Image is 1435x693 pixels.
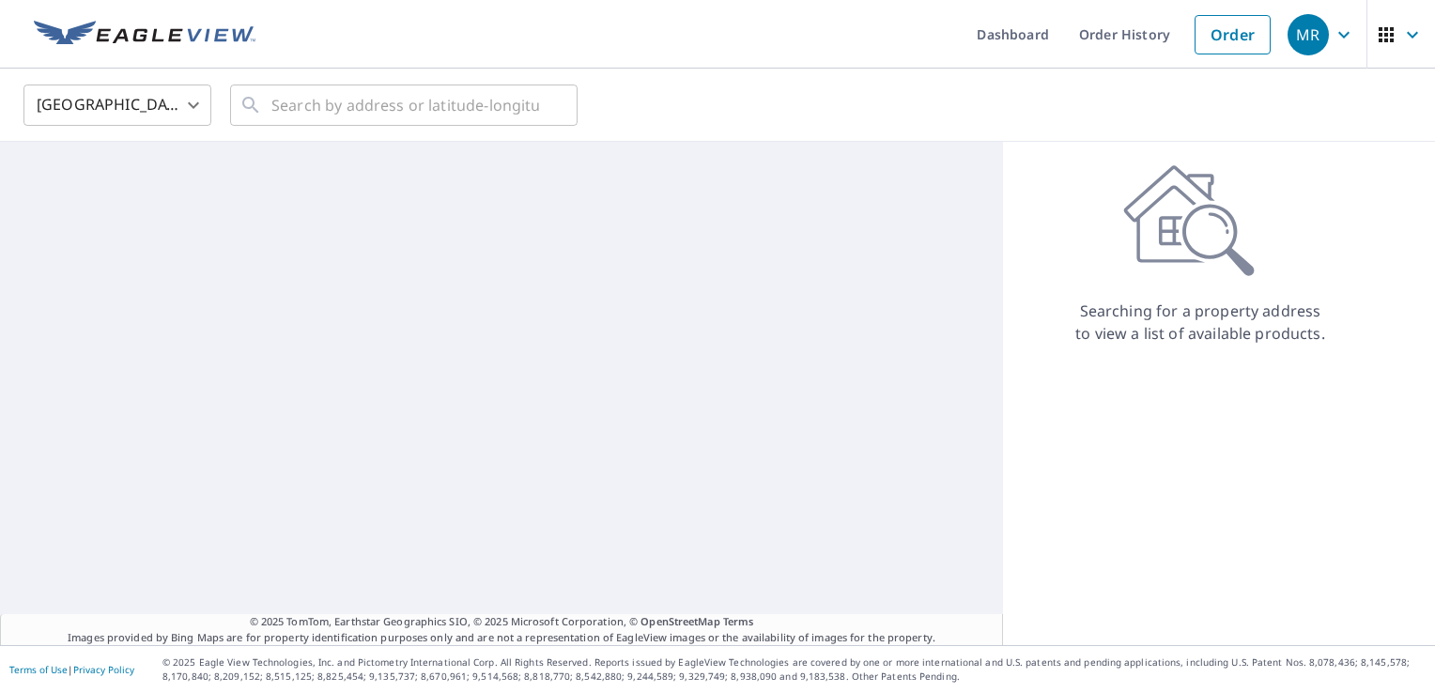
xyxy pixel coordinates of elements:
a: Privacy Policy [73,663,134,676]
div: MR [1288,14,1329,55]
a: Terms [723,614,754,628]
input: Search by address or latitude-longitude [271,79,539,131]
p: Searching for a property address to view a list of available products. [1074,300,1326,345]
img: EV Logo [34,21,255,49]
span: © 2025 TomTom, Earthstar Geographics SIO, © 2025 Microsoft Corporation, © [250,614,754,630]
a: Order [1195,15,1271,54]
a: Terms of Use [9,663,68,676]
div: [GEOGRAPHIC_DATA] [23,79,211,131]
p: | [9,664,134,675]
p: © 2025 Eagle View Technologies, Inc. and Pictometry International Corp. All Rights Reserved. Repo... [162,655,1426,684]
a: OpenStreetMap [640,614,719,628]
